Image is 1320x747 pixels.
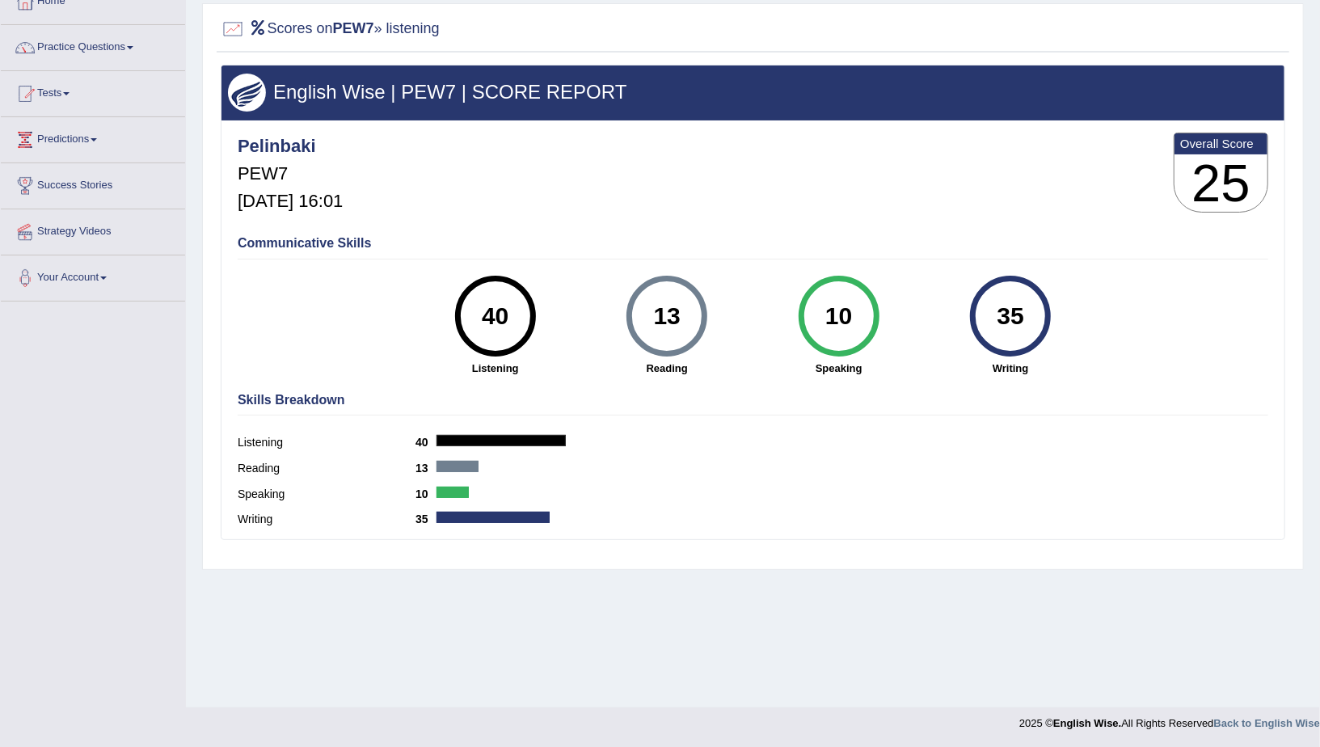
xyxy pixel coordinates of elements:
[1,71,185,112] a: Tests
[1053,717,1121,729] strong: English Wise.
[1175,154,1267,213] h3: 25
[418,361,574,376] strong: Listening
[415,462,436,475] b: 13
[1,209,185,250] a: Strategy Videos
[1,163,185,204] a: Success Stories
[415,436,436,449] b: 40
[415,513,436,525] b: 35
[238,164,343,184] h5: PEW7
[638,282,697,350] div: 13
[1019,707,1320,731] div: 2025 © All Rights Reserved
[1,255,185,296] a: Your Account
[933,361,1089,376] strong: Writing
[238,511,415,528] label: Writing
[415,487,436,500] b: 10
[238,393,1268,407] h4: Skills Breakdown
[238,137,343,156] h4: Pelinbaki
[228,82,1278,103] h3: English Wise | PEW7 | SCORE REPORT
[466,282,525,350] div: 40
[589,361,745,376] strong: Reading
[333,20,374,36] b: PEW7
[221,17,440,41] h2: Scores on » listening
[238,236,1268,251] h4: Communicative Skills
[1214,717,1320,729] a: Back to English Wise
[228,74,266,112] img: wings.png
[1,25,185,65] a: Practice Questions
[1180,137,1262,150] b: Overall Score
[238,192,343,211] h5: [DATE] 16:01
[761,361,917,376] strong: Speaking
[1,117,185,158] a: Predictions
[981,282,1040,350] div: 35
[238,460,415,477] label: Reading
[238,434,415,451] label: Listening
[809,282,868,350] div: 10
[238,486,415,503] label: Speaking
